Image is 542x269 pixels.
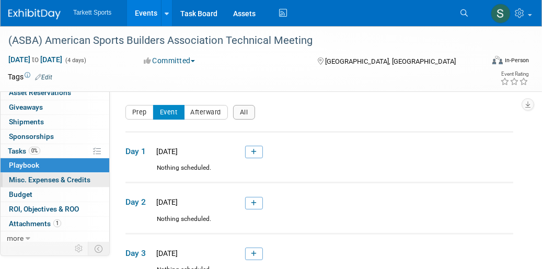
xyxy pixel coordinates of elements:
span: Day 1 [125,146,152,157]
span: ROI, Objectives & ROO [9,205,79,213]
span: Tasks [8,147,40,155]
span: Asset Reservations [9,88,71,97]
button: Committed [140,55,199,66]
a: ROI, Objectives & ROO [1,202,109,216]
span: [DATE] [153,249,178,258]
img: Steve Naum [491,4,511,24]
div: Event Rating [500,72,528,77]
span: more [7,234,24,242]
button: Event [153,105,184,120]
span: Budget [9,190,32,198]
span: Sponsorships [9,132,54,141]
button: All [233,105,255,120]
a: Playbook [1,158,109,172]
span: Day 3 [125,248,152,259]
span: Giveaways [9,103,43,111]
div: (ASBA) American Sports Builders Association Technical Meeting [5,31,477,50]
span: 1 [53,219,61,227]
a: Edit [35,74,52,81]
span: Day 2 [125,196,152,208]
a: Misc. Expenses & Credits [1,173,109,187]
div: In-Person [504,56,529,64]
a: Tasks0% [1,144,109,158]
span: [DATE] [DATE] [8,55,63,64]
span: [GEOGRAPHIC_DATA], [GEOGRAPHIC_DATA] [325,57,456,65]
span: Playbook [9,161,39,169]
button: Prep [125,105,154,120]
div: Nothing scheduled. [125,215,513,233]
span: to [30,55,40,64]
a: Giveaways [1,100,109,114]
img: ExhibitDay [8,9,61,19]
a: Shipments [1,115,109,129]
span: Attachments [9,219,61,228]
span: Misc. Expenses & Credits [9,176,90,184]
a: Asset Reservations [1,86,109,100]
span: [DATE] [153,198,178,206]
a: Budget [1,188,109,202]
span: 0% [29,147,40,155]
a: Sponsorships [1,130,109,144]
span: Tarkett Sports [73,9,111,16]
td: Tags [8,72,52,82]
span: Shipments [9,118,44,126]
a: more [1,231,109,245]
div: Event Format [448,54,529,70]
span: (4 days) [64,57,86,64]
div: Nothing scheduled. [125,163,513,182]
button: Afterward [184,105,228,120]
img: Format-Inperson.png [492,56,503,64]
span: [DATE] [153,147,178,156]
td: Toggle Event Tabs [88,242,110,255]
td: Personalize Event Tab Strip [70,242,88,255]
a: Attachments1 [1,217,109,231]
